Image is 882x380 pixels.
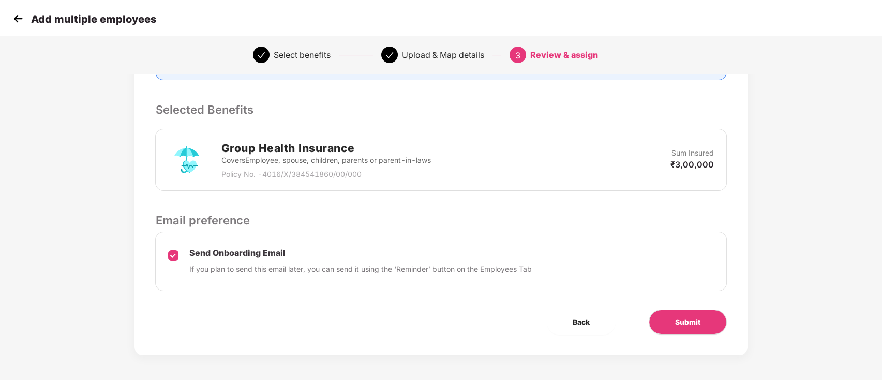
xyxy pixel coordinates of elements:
[573,316,590,328] span: Back
[649,310,727,335] button: Submit
[10,11,26,26] img: svg+xml;base64,PHN2ZyB4bWxucz0iaHR0cDovL3d3dy53My5vcmcvMjAwMC9zdmciIHdpZHRoPSIzMCIgaGVpZ2h0PSIzMC...
[671,147,714,159] p: Sum Insured
[189,264,531,275] p: If you plan to send this email later, you can send it using the ‘Reminder’ button on the Employee...
[221,140,430,157] h2: Group Health Insurance
[257,51,265,59] span: check
[530,47,598,63] div: Review & assign
[221,169,430,180] p: Policy No. - 4016/X/384541860/00/000
[155,211,726,229] p: Email preference
[168,141,205,178] img: svg+xml;base64,PHN2ZyB4bWxucz0iaHR0cDovL3d3dy53My5vcmcvMjAwMC9zdmciIHdpZHRoPSI3MiIgaGVpZ2h0PSI3Mi...
[515,50,520,60] span: 3
[274,47,331,63] div: Select benefits
[221,155,430,166] p: Covers Employee, spouse, children, parents or parent-in-laws
[547,310,616,335] button: Back
[155,101,726,118] p: Selected Benefits
[385,51,394,59] span: check
[402,47,484,63] div: Upload & Map details
[670,159,714,170] p: ₹3,00,000
[675,316,700,328] span: Submit
[189,248,531,259] p: Send Onboarding Email
[31,13,156,25] p: Add multiple employees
